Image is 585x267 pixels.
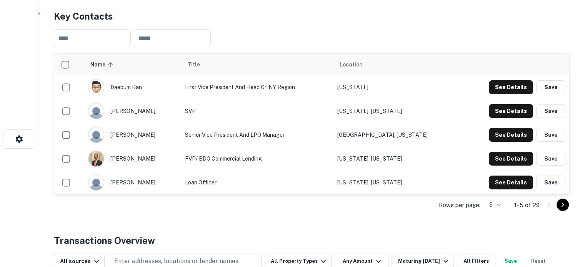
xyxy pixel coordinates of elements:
[54,234,155,247] h4: Transactions Overview
[54,9,570,23] h4: Key Contacts
[557,199,569,211] button: Go to next page
[489,152,533,166] button: See Details
[333,54,460,75] th: Location
[489,128,533,142] button: See Details
[489,176,533,189] button: See Details
[114,257,238,266] p: Enter addresses, locations or lender names
[181,54,333,75] th: Title
[88,175,104,190] img: 9c8pery4andzj6ohjkjp54ma2
[181,75,333,99] td: First Vice President and Head of NY Region
[88,174,177,191] div: [PERSON_NAME]
[181,123,333,147] td: Senior Vice President and LPO Manager
[489,80,533,94] button: See Details
[536,80,565,94] button: Save
[333,171,460,194] td: [US_STATE], [US_STATE]
[333,99,460,123] td: [US_STATE], [US_STATE]
[187,60,210,69] span: Title
[333,147,460,171] td: [US_STATE], [US_STATE]
[54,54,569,194] div: scrollable content
[439,201,480,210] p: Rows per page:
[88,127,177,143] div: [PERSON_NAME]
[333,123,460,147] td: [GEOGRAPHIC_DATA], [US_STATE]
[536,152,565,166] button: Save
[88,80,104,95] img: 1597233685216
[88,127,104,143] img: 9c8pery4andzj6ohjkjp54ma2
[181,99,333,123] td: SVP
[536,104,565,118] button: Save
[398,257,450,266] div: Maturing [DATE]
[181,171,333,194] td: Loan Officer
[88,103,104,119] img: 9c8pery4andzj6ohjkjp54ma2
[536,128,565,142] button: Save
[340,60,363,69] span: Location
[84,54,181,75] th: Name
[88,79,177,95] div: daebum ban
[88,151,177,167] div: [PERSON_NAME]
[489,104,533,118] button: See Details
[88,103,177,119] div: [PERSON_NAME]
[60,257,101,266] div: All sources
[90,60,115,69] span: Name
[483,199,502,211] div: 5
[547,206,585,242] iframe: Chat Widget
[181,147,333,171] td: FVP/ BDO Commercial Lending
[536,176,565,189] button: Save
[514,201,540,210] p: 1–5 of 29
[333,75,460,99] td: [US_STATE]
[88,151,104,166] img: 1742955158679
